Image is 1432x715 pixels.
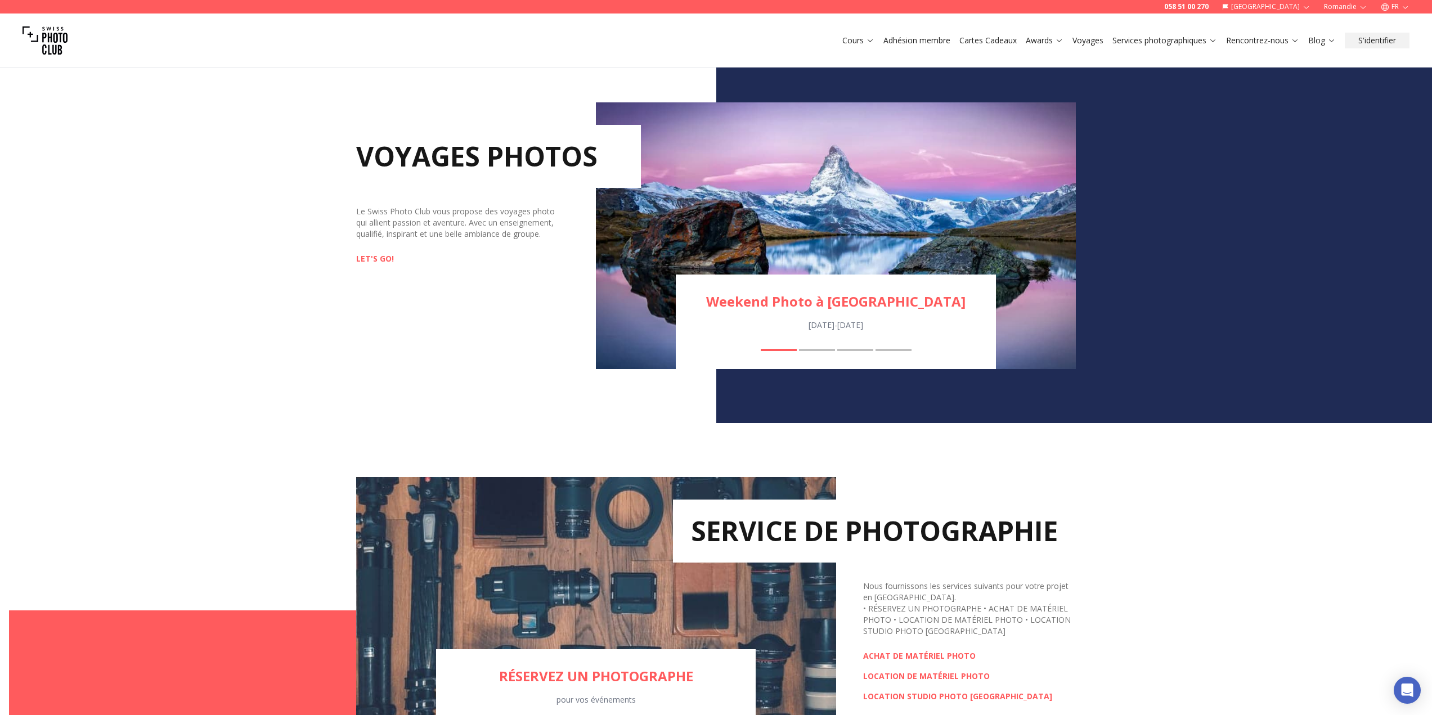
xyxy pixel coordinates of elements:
div: v 4.0.25 [32,18,55,27]
img: logo_orange.svg [18,18,27,27]
a: Location studio photo [GEOGRAPHIC_DATA] [863,691,1052,702]
button: Cartes Cadeaux [955,33,1021,48]
img: Weekend Photo à Zermatt [596,102,1076,369]
button: Voyages [1068,33,1108,48]
h2: SERVICE DE PHOTOGRAPHIE [691,518,1058,545]
div: Mots-clés [140,66,172,74]
button: Blog [1304,33,1340,48]
p: • RÉSERVEZ UN PHOTOGRAPHE • ACHAT DE MATÉRIEL PHOTO • LOCATION DE MATÉRIEL PHOTO • LOCATION STUDI... [863,603,1076,637]
a: ACHAT DE MATÉRIEL PHOTO [863,650,1052,662]
a: Services photographiques [1112,35,1217,46]
img: tab_domain_overview_orange.svg [46,65,55,74]
button: Rencontrez-nous [1222,33,1304,48]
div: Open Intercom Messenger [1394,677,1421,704]
div: 1 / 4 [596,102,1076,369]
a: Cartes Cadeaux [959,35,1017,46]
a: Voyages [1072,35,1103,46]
a: Weekend Photo à [GEOGRAPHIC_DATA] [676,293,996,311]
img: tab_keywords_by_traffic_grey.svg [128,65,137,74]
a: 058 51 00 270 [1164,2,1209,11]
img: Swiss photo club [23,18,68,63]
div: [DATE] - [DATE] [676,320,996,331]
button: Services photographiques [1108,33,1222,48]
a: RÉSERVEZ UN PHOTOGRAPHE [436,667,756,685]
button: Awards [1021,33,1068,48]
h2: VOYAGES PHOTOS [356,125,641,188]
a: Rencontrez-nous [1226,35,1299,46]
a: LOCATION DE MATÉRIEL PHOTO [863,671,1052,682]
img: website_grey.svg [18,29,27,38]
div: Domaine [58,66,87,74]
a: LET'S GO! [356,253,394,264]
a: Blog [1308,35,1336,46]
button: S'identifier [1345,33,1409,48]
p: Nous fournissons les services suivants pour votre projet en [GEOGRAPHIC_DATA]. [863,581,1076,603]
span: Le Swiss Photo Club vous propose des voyages photo qui allient passion et aventure. Avec un ensei... [356,206,555,239]
a: Adhésion membre [883,35,950,46]
div: pour vos événements [436,694,756,705]
button: Adhésion membre [879,33,955,48]
button: Cours [838,33,879,48]
a: Cours [842,35,874,46]
div: Domaine: [DOMAIN_NAME] [29,29,127,38]
a: Awards [1026,35,1063,46]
